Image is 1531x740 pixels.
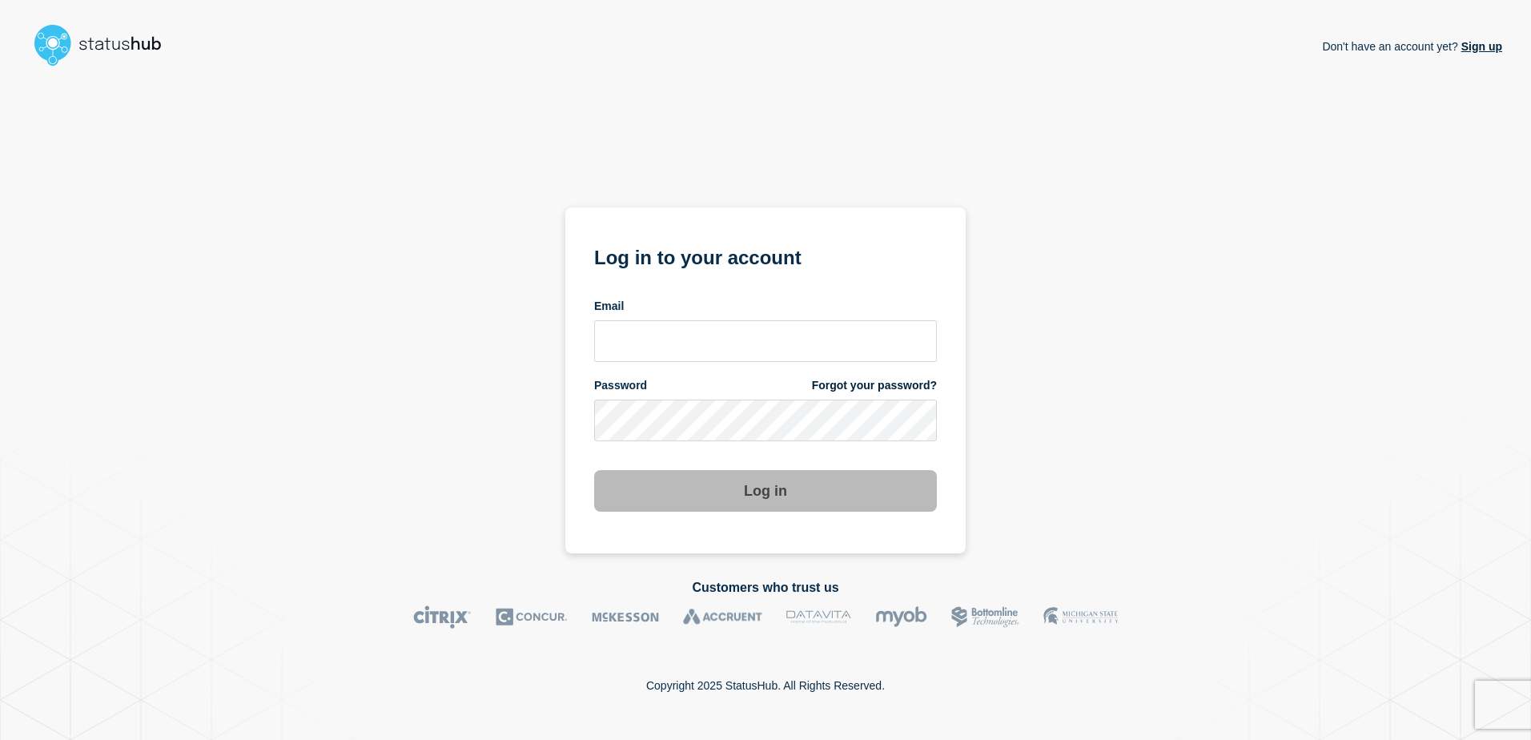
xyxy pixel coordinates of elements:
[594,299,624,314] span: Email
[1322,27,1502,66] p: Don't have an account yet?
[413,605,472,629] img: Citrix logo
[812,378,937,393] a: Forgot your password?
[875,605,927,629] img: myob logo
[646,679,885,692] p: Copyright 2025 StatusHub. All Rights Reserved.
[1043,605,1118,629] img: MSU logo
[786,605,851,629] img: DataVita logo
[29,19,181,70] img: StatusHub logo
[1458,40,1502,53] a: Sign up
[594,320,937,362] input: email input
[683,605,762,629] img: Accruent logo
[496,605,568,629] img: Concur logo
[951,605,1019,629] img: Bottomline logo
[594,378,647,393] span: Password
[592,605,659,629] img: McKesson logo
[594,241,937,271] h1: Log in to your account
[29,581,1502,595] h2: Customers who trust us
[594,400,937,441] input: password input
[594,470,937,512] button: Log in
